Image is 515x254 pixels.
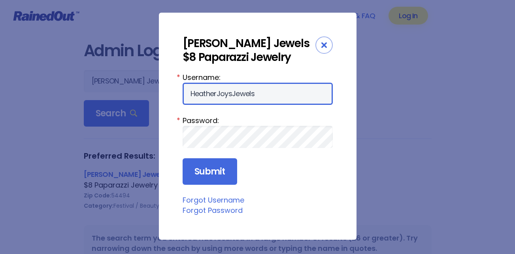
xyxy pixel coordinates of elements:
div: [PERSON_NAME] Jewels $8 Paparazzi Jewelry [183,36,315,64]
div: Close [315,36,333,54]
label: Password: [183,115,333,126]
input: Submit [183,158,237,185]
a: Forgot Username [183,195,244,205]
label: Username: [183,72,333,83]
a: Forgot Password [183,205,243,215]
